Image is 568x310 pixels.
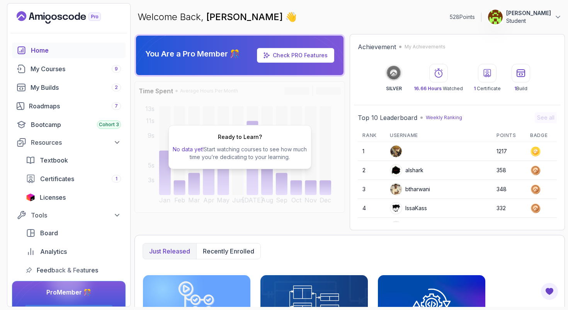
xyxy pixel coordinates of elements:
[488,9,562,25] button: user profile image[PERSON_NAME]Student
[285,11,297,24] span: 👋
[40,193,66,202] span: Licenses
[474,86,501,92] p: Certificate
[115,84,118,91] span: 2
[40,247,67,256] span: Analytics
[115,66,118,72] span: 9
[40,156,68,165] span: Textbook
[514,86,516,91] span: 1
[31,138,121,147] div: Resources
[172,146,308,161] p: Start watching courses to see how much time you’re dedicating to your learning.
[492,129,525,142] th: Points
[525,129,557,142] th: Badge
[358,218,385,237] td: 5
[12,43,126,58] a: home
[273,52,328,58] a: Check PRO Features
[21,262,126,278] a: feedback
[492,161,525,180] td: 358
[358,199,385,218] td: 4
[474,86,476,91] span: 1
[492,218,525,237] td: 292
[206,11,285,22] span: [PERSON_NAME]
[26,194,35,201] img: jetbrains icon
[99,122,119,128] span: Cohort 3
[390,183,402,195] img: user profile image
[390,221,439,233] div: GabrielRoger
[492,180,525,199] td: 348
[506,17,551,25] p: Student
[17,11,119,24] a: Landing page
[21,244,126,259] a: analytics
[405,44,446,50] p: My Achievements
[386,86,402,92] p: SILVER
[40,228,58,238] span: Board
[203,247,254,256] p: Recently enrolled
[12,117,126,132] a: bootcamp
[358,180,385,199] td: 3
[390,202,427,214] div: IssaKass
[115,103,118,109] span: 7
[138,11,297,23] p: Welcome Back,
[450,13,475,21] p: 528 Points
[21,225,126,241] a: board
[390,146,402,157] img: user profile image
[426,115,462,121] p: Weekly Ranking
[37,265,98,275] span: Feedback & Features
[31,64,121,74] div: My Courses
[492,142,525,161] td: 1217
[31,120,121,129] div: Bootcamp
[21,152,126,168] a: textbook
[358,113,417,122] h2: Top 10 Leaderboard
[506,9,551,17] p: [PERSON_NAME]
[21,171,126,187] a: certificates
[218,133,262,141] h2: Ready to Learn?
[116,176,117,182] span: 1
[540,282,559,301] button: Open Feedback Button
[143,243,196,259] button: Just released
[390,202,402,214] img: user profile image
[12,135,126,149] button: Resources
[196,243,260,259] button: Recently enrolled
[390,164,423,176] div: alshark
[385,129,492,142] th: Username
[31,46,121,55] div: Home
[390,183,430,195] div: btharwani
[40,174,74,183] span: Certificates
[145,48,240,59] p: You Are a Pro Member 🎊
[358,42,396,51] h2: Achievement
[257,48,334,63] a: Check PRO Features
[173,146,204,152] span: No data yet!
[12,98,126,114] a: roadmaps
[358,129,385,142] th: Rank
[358,161,385,180] td: 2
[12,208,126,222] button: Tools
[414,86,463,92] p: Watched
[390,221,402,233] img: default monster avatar
[390,164,402,176] img: user profile image
[535,112,557,123] button: See all
[29,101,121,111] div: Roadmaps
[21,190,126,205] a: licenses
[31,211,121,220] div: Tools
[149,247,190,256] p: Just released
[492,199,525,218] td: 332
[12,61,126,77] a: courses
[514,86,527,92] p: Build
[358,142,385,161] td: 1
[414,86,442,91] span: 16.66 Hours
[12,80,126,95] a: builds
[488,10,503,24] img: user profile image
[31,83,121,92] div: My Builds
